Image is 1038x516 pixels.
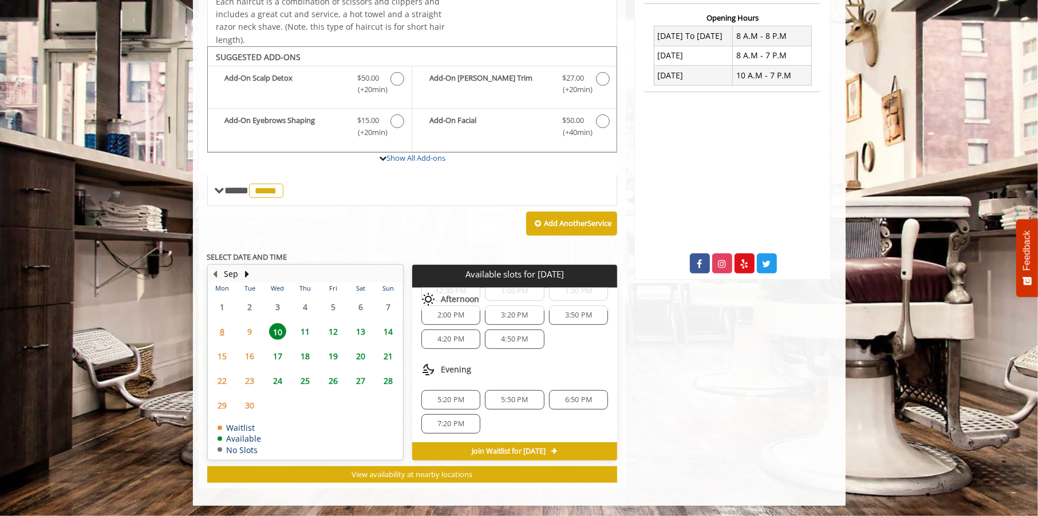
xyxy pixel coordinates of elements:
b: SUGGESTED ADD-ONS [216,51,301,62]
span: 27 [352,372,369,389]
span: Evening [441,365,471,374]
span: Afternoon [441,295,479,304]
span: 5:50 PM [501,395,528,404]
span: (+20min ) [351,126,385,138]
b: Add Another Service [544,218,611,228]
td: Select day14 [374,319,402,344]
span: 9 [241,323,258,340]
span: 4:20 PM [437,335,464,344]
button: Next Month [243,268,252,280]
span: View availability at nearby locations [352,469,472,479]
span: 3:20 PM [501,311,528,320]
th: Wed [263,283,291,294]
td: Select day13 [347,319,374,344]
td: [DATE] To [DATE] [654,26,733,46]
span: $50.00 [357,72,379,84]
b: Add-On Scalp Detox [225,72,346,96]
td: Select day25 [291,368,319,393]
td: Select day28 [374,368,402,393]
div: 5:50 PM [485,390,544,410]
td: Select day15 [208,344,236,368]
td: Select day22 [208,368,236,393]
th: Sun [374,283,402,294]
div: 3:50 PM [549,305,608,325]
span: 8 [214,323,231,340]
button: Previous Month [211,268,220,280]
td: Select day24 [263,368,291,393]
div: 7:20 PM [421,414,480,434]
span: 4:50 PM [501,335,528,344]
th: Sat [347,283,374,294]
label: Add-On Beard Trim [418,72,611,99]
span: 23 [241,372,258,389]
span: (+20min ) [351,84,385,96]
div: 4:50 PM [485,330,544,349]
span: 14 [380,323,397,340]
span: 19 [325,348,342,364]
th: Fri [319,283,346,294]
button: Sep [224,268,238,280]
label: Add-On Eyebrows Shaping [214,114,406,141]
td: [DATE] [654,46,733,65]
td: 10 A.M - 7 P.M [733,66,812,85]
span: 11 [297,323,314,340]
td: [DATE] [654,66,733,85]
td: Waitlist [218,423,262,432]
span: 7:20 PM [437,419,464,428]
button: Add AnotherService [526,212,617,236]
td: Select day19 [319,344,346,368]
span: 26 [325,372,342,389]
td: Select day17 [263,344,291,368]
label: Add-On Facial [418,114,611,141]
label: Add-On Scalp Detox [214,72,406,99]
td: Select day8 [208,319,236,344]
span: 20 [352,348,369,364]
span: 12 [325,323,342,340]
b: Add-On Eyebrows Shaping [225,114,346,138]
td: Select day9 [236,319,263,344]
span: (+40min ) [556,126,590,138]
span: 22 [214,372,231,389]
td: Select day27 [347,368,374,393]
td: Select day23 [236,368,263,393]
th: Mon [208,283,236,294]
td: Available [218,434,262,443]
span: 24 [269,372,286,389]
span: 29 [214,397,231,414]
span: 5:20 PM [437,395,464,404]
div: 6:50 PM [549,390,608,410]
td: Select day10 [263,319,291,344]
td: No Slots [218,446,262,454]
th: Tue [236,283,263,294]
span: (+20min ) [556,84,590,96]
span: 17 [269,348,286,364]
span: 21 [380,348,397,364]
span: 6:50 PM [565,395,592,404]
td: Select day21 [374,344,402,368]
span: 16 [241,348,258,364]
div: 2:00 PM [421,305,480,325]
th: Thu [291,283,319,294]
td: 8 A.M - 8 P.M [733,26,812,46]
span: $15.00 [357,114,379,126]
td: Select day18 [291,344,319,368]
td: Select day30 [236,393,263,418]
div: The Made Man Haircut Add-onS [207,46,618,153]
span: $50.00 [562,114,584,126]
button: View availability at nearby locations [207,466,618,483]
span: 13 [352,323,369,340]
img: afternoon slots [421,292,435,306]
span: 10 [269,323,286,340]
b: Add-On Facial [429,114,551,138]
button: Feedback - Show survey [1016,219,1038,297]
td: Select day11 [291,319,319,344]
span: 25 [297,372,314,389]
td: 8 A.M - 7 P.M [733,46,812,65]
div: 4:20 PM [421,330,480,349]
span: 30 [241,397,258,414]
p: Available slots for [DATE] [417,269,613,279]
b: Add-On [PERSON_NAME] Trim [429,72,551,96]
div: 5:20 PM [421,390,480,410]
span: 15 [214,348,231,364]
span: 2:00 PM [437,311,464,320]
